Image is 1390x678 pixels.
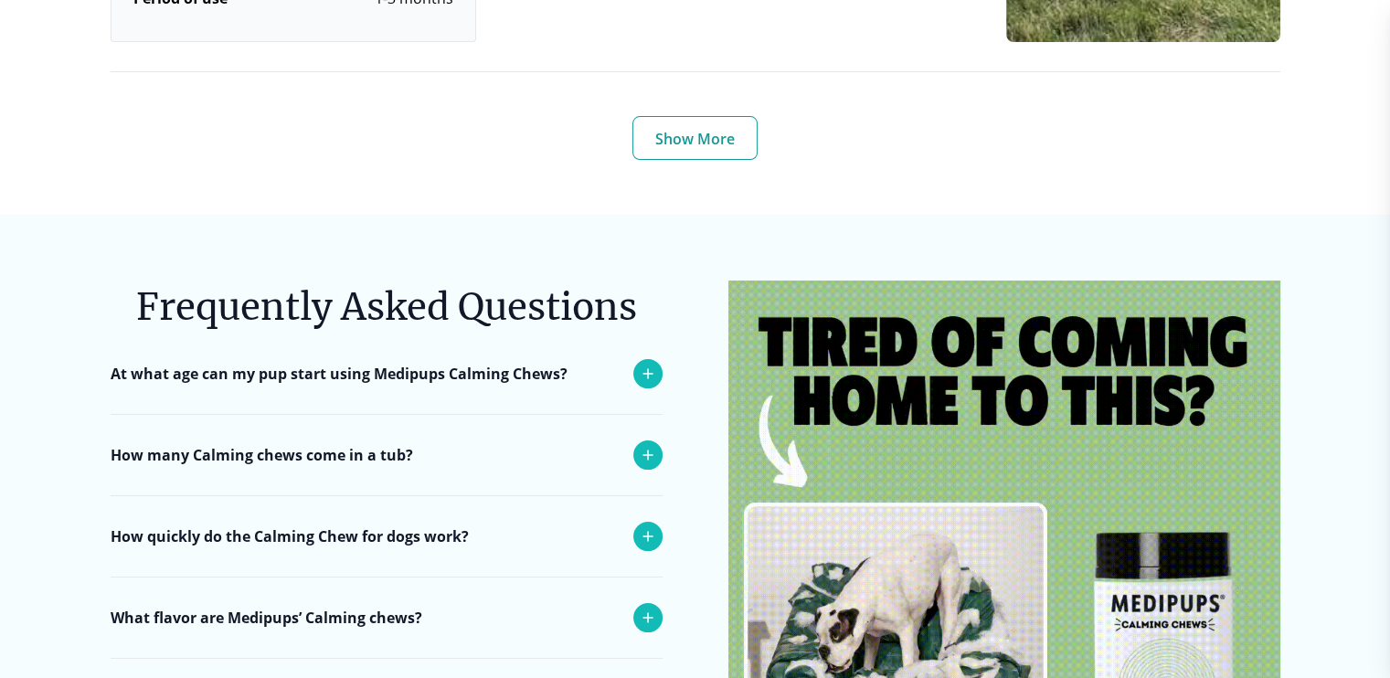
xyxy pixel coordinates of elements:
[111,607,422,629] p: What flavor are Medipups’ Calming chews?
[111,281,663,334] h6: Frequently Asked Questions
[111,363,568,385] p: At what age can my pup start using Medipups Calming Chews?
[111,495,659,554] div: Each tub contains 30 chews.
[632,116,758,160] button: Show More
[111,414,659,516] div: Our calming soft chews are an amazing solution for dogs of any breed. This chew is to be given to...
[111,525,469,547] p: How quickly do the Calming Chew for dogs work?
[111,444,413,466] p: How many Calming chews come in a tub?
